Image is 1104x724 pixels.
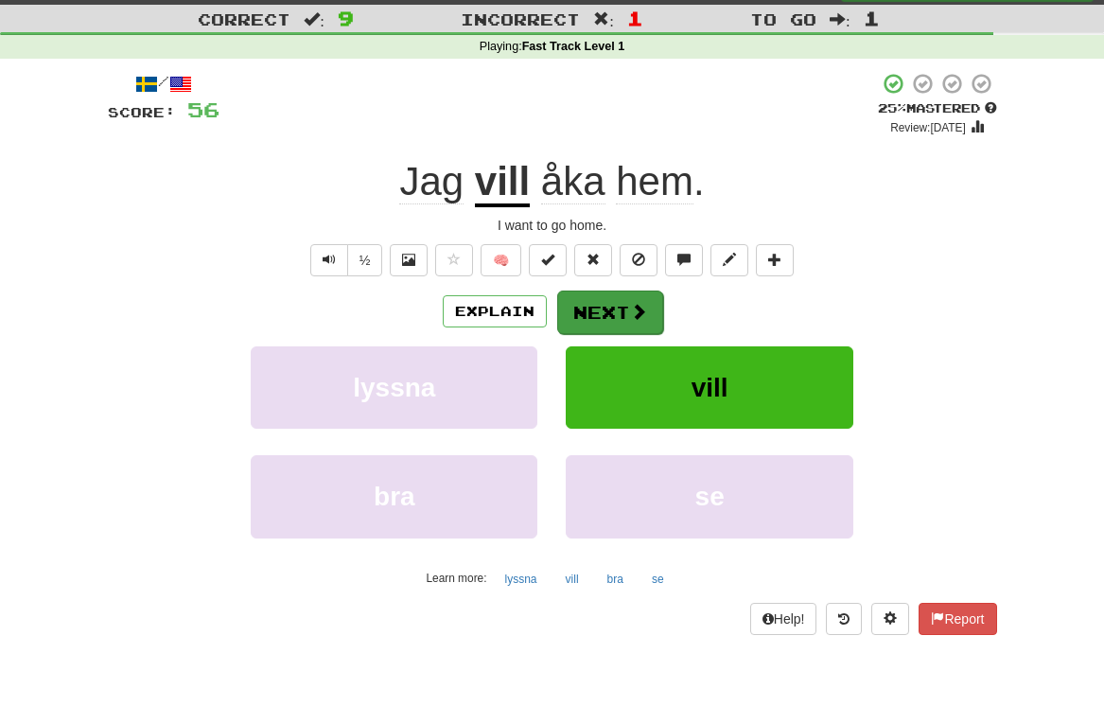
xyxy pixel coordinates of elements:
span: hem [616,159,693,204]
button: Play sentence audio (ctl+space) [310,244,348,276]
div: Text-to-speech controls [307,244,383,276]
div: Mastered [878,100,997,117]
u: vill [475,159,530,207]
div: / [108,72,219,96]
span: Incorrect [461,9,580,28]
button: Round history (alt+y) [826,603,862,635]
span: : [593,11,614,27]
button: Show image (alt+x) [390,244,428,276]
strong: Fast Track Level 1 [522,40,625,53]
small: Review: [DATE] [890,121,966,134]
div: I want to go home. [108,216,997,235]
button: Report [919,603,996,635]
span: Correct [198,9,290,28]
span: 56 [187,97,219,121]
button: ½ [347,244,383,276]
span: To go [750,9,816,28]
span: 1 [864,7,880,29]
button: Reset to 0% Mastered (alt+r) [574,244,612,276]
button: Favorite sentence (alt+f) [435,244,473,276]
button: 🧠 [481,244,521,276]
span: lyssna [353,373,435,402]
span: : [830,11,850,27]
button: vill [566,346,852,429]
span: 1 [627,7,643,29]
button: Discuss sentence (alt+u) [665,244,703,276]
button: lyssna [251,346,537,429]
span: bra [374,482,415,511]
button: Help! [750,603,817,635]
span: se [695,482,725,511]
button: bra [597,565,634,593]
span: vill [692,373,728,402]
button: vill [555,565,589,593]
span: 9 [338,7,354,29]
button: se [641,565,675,593]
button: Ignore sentence (alt+i) [620,244,657,276]
button: Edit sentence (alt+d) [710,244,748,276]
button: bra [251,455,537,538]
span: : [304,11,324,27]
button: Next [557,291,663,334]
small: Learn more: [426,572,486,585]
button: Explain [443,295,547,327]
button: se [566,455,852,538]
button: Set this sentence to 100% Mastered (alt+m) [529,244,567,276]
span: Score: [108,104,176,120]
span: . [530,159,704,204]
button: Add to collection (alt+a) [756,244,794,276]
span: 25 % [878,100,906,115]
span: åka [541,159,605,204]
span: Jag [399,159,464,204]
button: lyssna [495,565,548,593]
